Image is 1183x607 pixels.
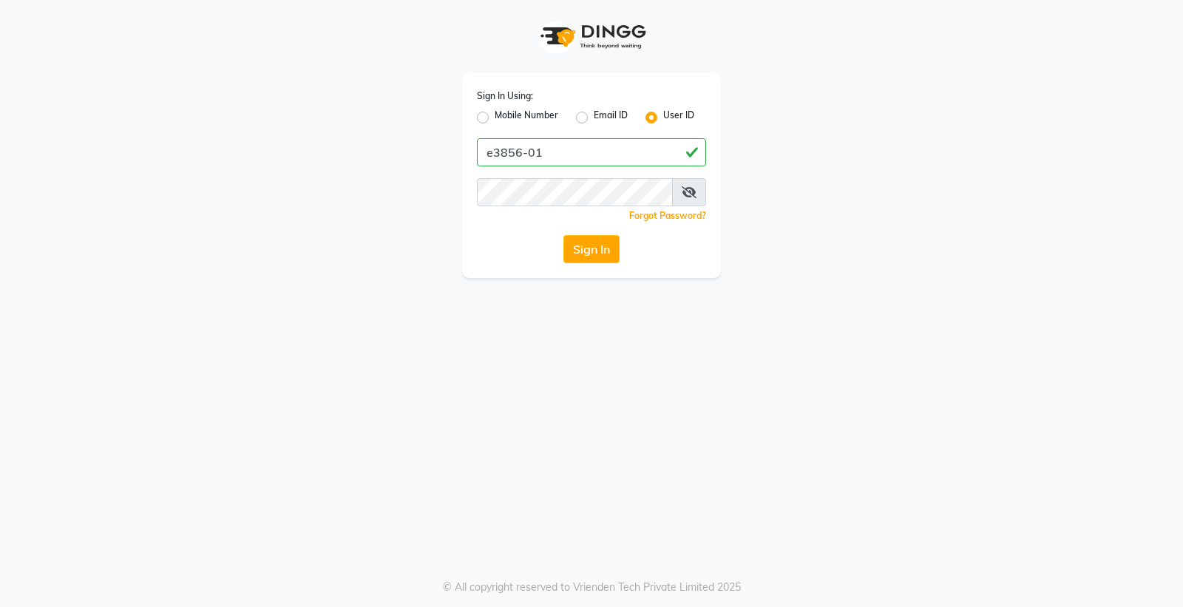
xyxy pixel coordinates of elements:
[594,109,628,126] label: Email ID
[477,138,706,166] input: Username
[477,178,673,206] input: Username
[477,89,533,103] label: Sign In Using:
[663,109,694,126] label: User ID
[532,15,651,58] img: logo1.svg
[563,235,620,263] button: Sign In
[629,210,706,221] a: Forgot Password?
[495,109,558,126] label: Mobile Number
